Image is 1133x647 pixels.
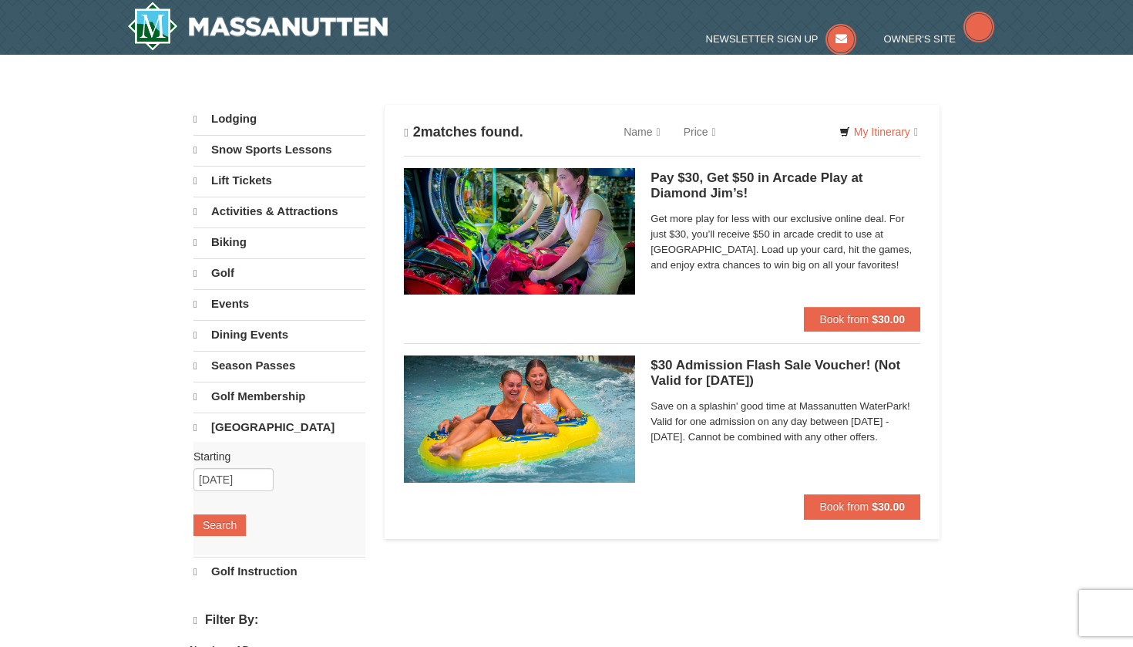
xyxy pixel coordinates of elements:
a: My Itinerary [829,120,928,143]
a: Golf Instruction [193,557,365,586]
img: 6619917-1621-4efc4b47.jpg [404,168,635,295]
span: Owner's Site [884,33,956,45]
button: Search [193,514,246,536]
a: Price [672,116,728,147]
button: Book from $30.00 [804,307,920,332]
span: Book from [819,313,869,325]
a: Lift Tickets [193,166,365,195]
a: Snow Sports Lessons [193,135,365,164]
img: Massanutten Resort Logo [127,2,388,51]
a: Events [193,289,365,318]
a: Golf Membership [193,382,365,411]
a: [GEOGRAPHIC_DATA] [193,413,365,442]
strong: $30.00 [872,313,905,325]
a: Owner's Site [884,33,995,45]
a: Name [612,116,671,147]
span: Book from [819,500,869,513]
label: Starting [193,449,354,464]
strong: $30.00 [872,500,905,513]
a: Lodging [193,105,365,133]
h4: Filter By: [193,613,365,628]
button: Book from $30.00 [804,494,920,519]
span: Save on a splashin' good time at Massanutten WaterPark! Valid for one admission on any day betwee... [651,399,920,445]
span: Newsletter Sign Up [706,33,819,45]
a: Golf [193,258,365,288]
a: Biking [193,227,365,257]
a: Activities & Attractions [193,197,365,226]
h5: Pay $30, Get $50 in Arcade Play at Diamond Jim’s! [651,170,920,201]
a: Season Passes [193,351,365,380]
a: Massanutten Resort [127,2,388,51]
span: Get more play for less with our exclusive online deal. For just $30, you’ll receive $50 in arcade... [651,211,920,273]
a: Dining Events [193,320,365,349]
img: 6619917-1620-40eb9cb2.jpg [404,356,635,482]
a: Newsletter Sign Up [706,33,857,45]
h5: $30 Admission Flash Sale Voucher! (Not Valid for [DATE]) [651,358,920,389]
